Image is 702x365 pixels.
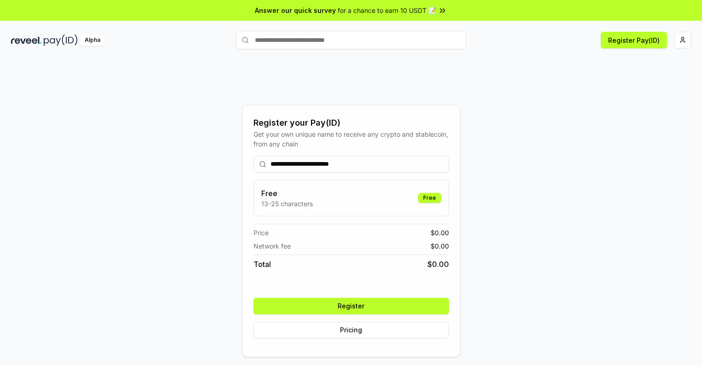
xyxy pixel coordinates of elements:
[253,116,449,129] div: Register your Pay(ID)
[253,129,449,149] div: Get your own unique name to receive any crypto and stablecoin, from any chain
[253,259,271,270] span: Total
[418,193,441,203] div: Free
[44,35,78,46] img: pay_id
[601,32,667,48] button: Register Pay(ID)
[255,6,336,15] span: Answer our quick survey
[253,298,449,314] button: Register
[261,188,313,199] h3: Free
[261,199,313,209] p: 13-25 characters
[253,241,291,251] span: Network fee
[11,35,42,46] img: reveel_dark
[427,259,449,270] span: $ 0.00
[431,228,449,238] span: $ 0.00
[253,228,269,238] span: Price
[431,241,449,251] span: $ 0.00
[253,322,449,338] button: Pricing
[80,35,105,46] div: Alpha
[338,6,436,15] span: for a chance to earn 10 USDT 📝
